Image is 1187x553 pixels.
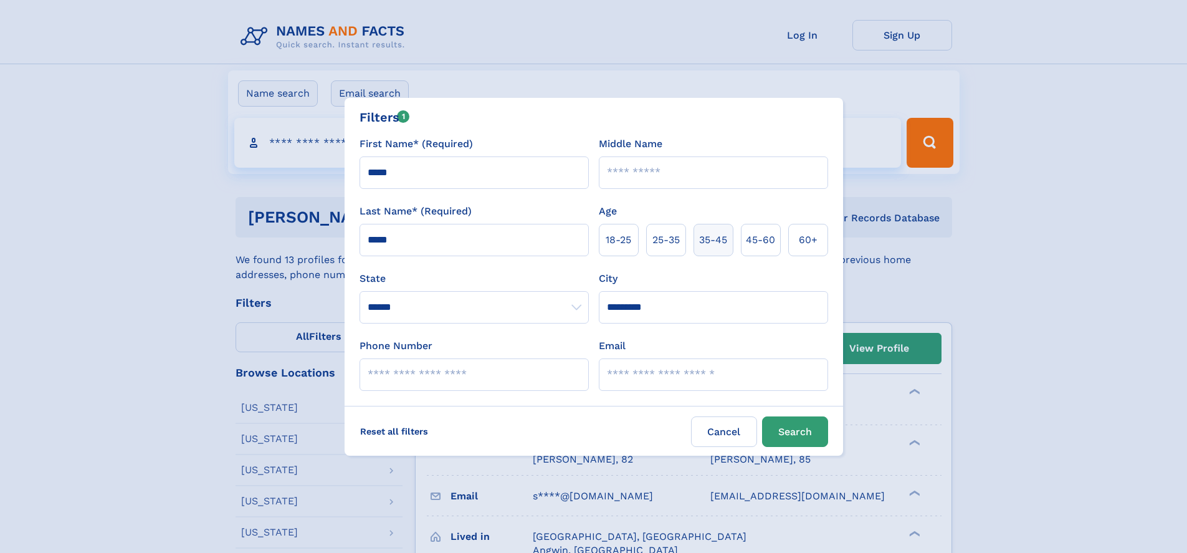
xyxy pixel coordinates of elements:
span: 18‑25 [606,233,631,248]
span: 45‑60 [746,233,775,248]
label: Age [599,204,617,219]
label: Phone Number [360,339,432,353]
button: Search [762,416,828,447]
label: Last Name* (Required) [360,204,472,219]
label: Email [599,339,626,353]
span: 60+ [799,233,818,248]
label: City [599,271,617,286]
label: First Name* (Required) [360,137,473,151]
label: State [360,271,589,286]
div: Filters [360,108,410,127]
label: Cancel [691,416,757,447]
span: 35‑45 [699,233,727,248]
label: Middle Name [599,137,662,151]
label: Reset all filters [352,416,436,446]
span: 25‑35 [652,233,680,248]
